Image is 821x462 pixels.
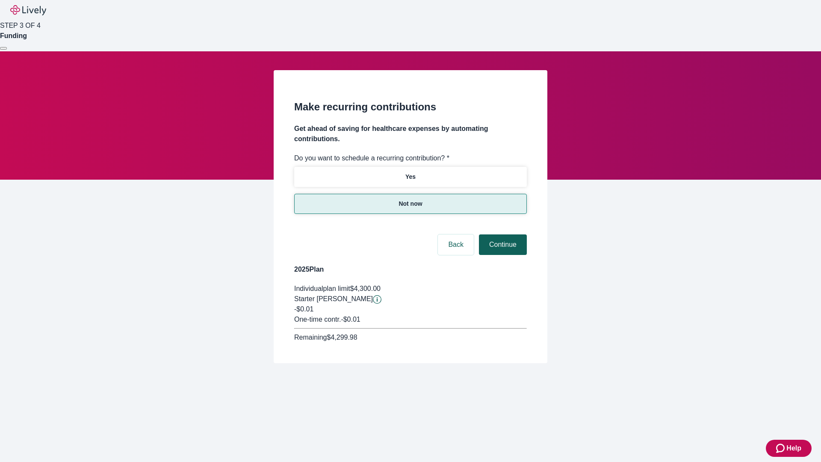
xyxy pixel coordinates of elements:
[294,305,313,313] span: -$0.01
[405,172,416,181] p: Yes
[294,194,527,214] button: Not now
[341,316,360,323] span: - $0.01
[294,316,341,323] span: One-time contr.
[327,334,357,341] span: $4,299.98
[776,443,786,453] svg: Zendesk support icon
[294,285,350,292] span: Individual plan limit
[373,295,381,304] button: Lively will contribute $0.01 to establish your account
[350,285,381,292] span: $4,300.00
[10,5,46,15] img: Lively
[438,234,474,255] button: Back
[294,334,327,341] span: Remaining
[373,295,381,304] svg: Starter penny details
[294,99,527,115] h2: Make recurring contributions
[294,124,527,144] h4: Get ahead of saving for healthcare expenses by automating contributions.
[399,199,422,208] p: Not now
[294,295,373,302] span: Starter [PERSON_NAME]
[294,167,527,187] button: Yes
[479,234,527,255] button: Continue
[766,440,812,457] button: Zendesk support iconHelp
[294,264,527,275] h4: 2025 Plan
[786,443,801,453] span: Help
[294,153,449,163] label: Do you want to schedule a recurring contribution? *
